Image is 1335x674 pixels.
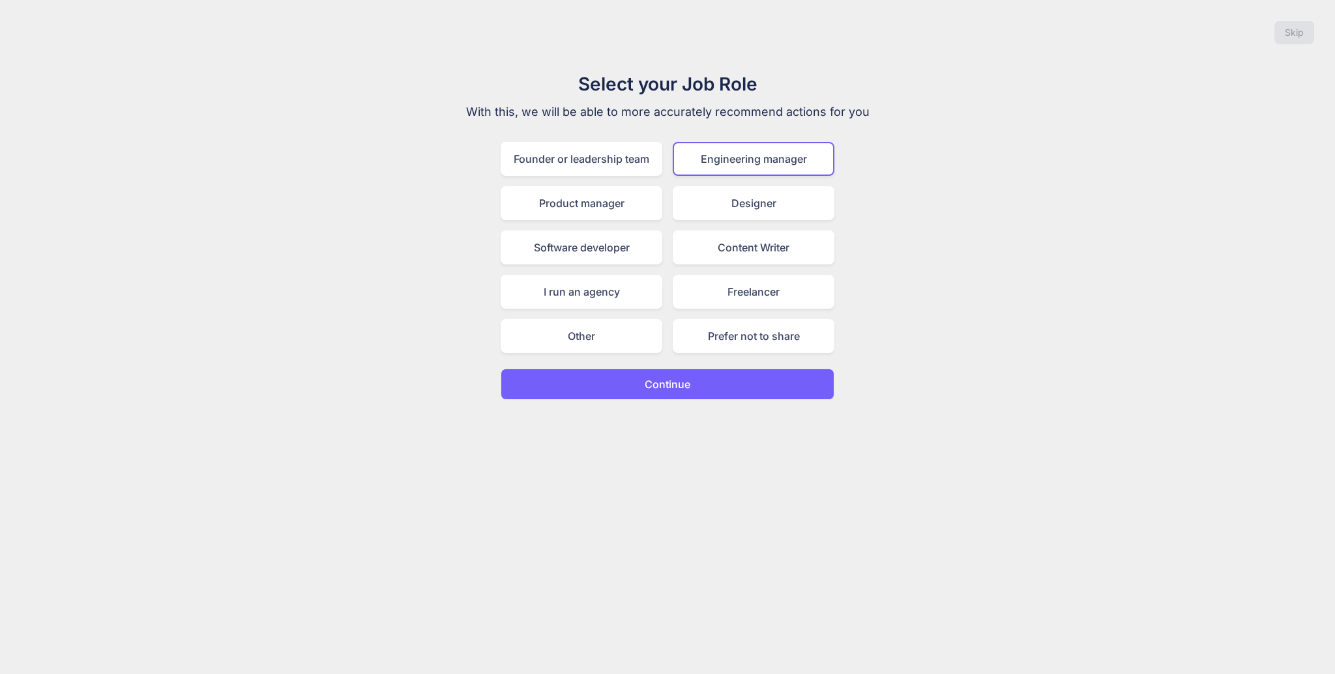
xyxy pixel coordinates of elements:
button: Skip [1274,21,1314,44]
div: Designer [673,186,834,220]
div: Engineering manager [673,142,834,176]
div: Founder or leadership team [501,142,662,176]
div: Product manager [501,186,662,220]
div: Software developer [501,231,662,264]
button: Continue [501,369,834,400]
div: Content Writer [673,231,834,264]
div: Prefer not to share [673,319,834,353]
p: Continue [645,376,690,392]
div: I run an agency [501,275,662,309]
div: Other [501,319,662,353]
div: Freelancer [673,275,834,309]
h1: Select your Job Role [448,70,887,98]
p: With this, we will be able to more accurately recommend actions for you [448,103,887,121]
